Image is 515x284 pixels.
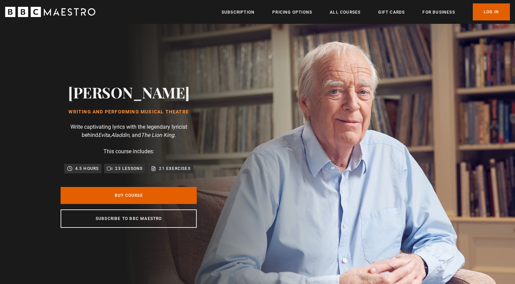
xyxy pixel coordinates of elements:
i: Aladdin [111,132,129,138]
svg: BBC Maestro [5,7,95,17]
p: This course includes: [103,147,154,156]
a: Subscribe to BBC Maestro [61,209,197,228]
h2: [PERSON_NAME] [68,83,190,101]
a: Gift Cards [378,9,405,16]
a: Pricing Options [272,9,312,16]
a: Subscription [222,9,255,16]
p: 21 exercises [159,165,190,172]
p: 23 lessons [115,165,143,172]
a: For business [422,9,455,16]
i: The Lion King [141,132,174,138]
h1: Writing and Performing Musical Theatre [68,109,190,115]
a: All Courses [330,9,360,16]
p: Write captivating lyrics with the legendary lyricist behind , , and . [61,123,197,139]
a: Buy Course [61,187,197,204]
a: Log In [473,3,510,20]
i: Evita [98,132,110,138]
p: 4.5 hours [75,165,99,172]
nav: Primary [222,3,510,20]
